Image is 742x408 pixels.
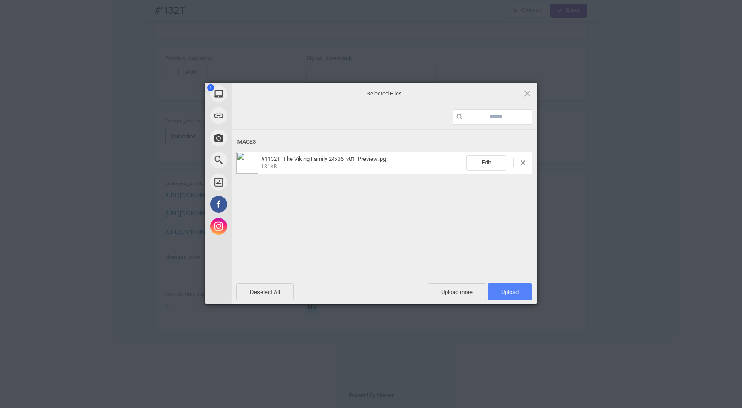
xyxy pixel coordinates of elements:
[261,156,386,162] span: #1132T_The Viking Family 24x36_v01_Preview.jpg
[522,88,532,98] span: Click here or hit ESC to close picker
[296,89,473,97] span: Selected Files
[236,134,532,150] div: Images
[205,83,311,105] div: My Device
[205,171,311,193] div: Unsplash
[258,156,466,170] span: #1132T_The Viking Family 24x36_v01_Preview.jpg
[236,152,258,174] img: dcb8c07a-22dc-49e5-925b-83c03b6fd70b
[501,289,519,295] span: Upload
[236,283,294,300] span: Deselect All
[205,127,311,149] div: Take Photo
[205,193,311,215] div: Facebook
[428,283,486,300] span: Upload more
[205,105,311,127] div: Link (URL)
[488,283,532,300] span: Upload
[466,155,506,171] span: Edit
[205,149,311,171] div: Web Search
[207,84,214,91] span: 1
[261,164,277,170] span: 181KB
[205,215,311,237] div: Instagram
